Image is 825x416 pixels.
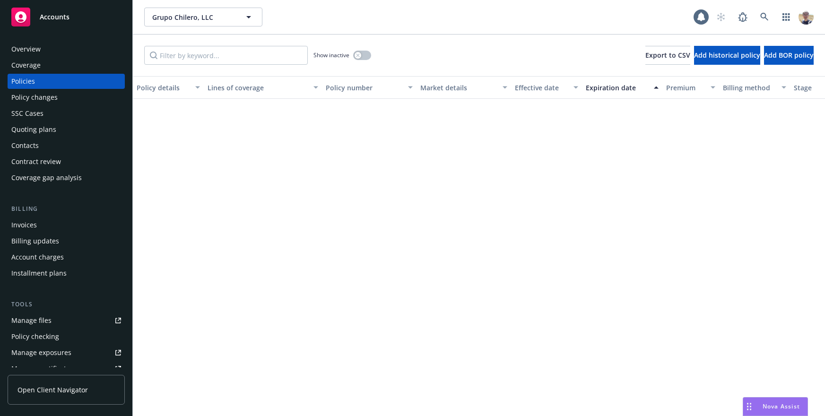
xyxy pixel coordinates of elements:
[11,154,61,169] div: Contract review
[137,83,190,93] div: Policy details
[712,8,730,26] a: Start snowing
[11,345,71,360] div: Manage exposures
[11,90,58,105] div: Policy changes
[417,76,511,99] button: Market details
[755,8,774,26] a: Search
[743,398,755,416] div: Drag to move
[733,8,752,26] a: Report a Bug
[694,51,760,60] span: Add historical policy
[645,51,690,60] span: Export to CSV
[8,42,125,57] a: Overview
[11,329,59,344] div: Policy checking
[8,250,125,265] a: Account charges
[8,58,125,73] a: Coverage
[8,313,125,328] a: Manage files
[8,90,125,105] a: Policy changes
[208,83,308,93] div: Lines of coverage
[743,397,808,416] button: Nova Assist
[11,217,37,233] div: Invoices
[8,106,125,121] a: SSC Cases
[8,138,125,153] a: Contacts
[204,76,322,99] button: Lines of coverage
[326,83,402,93] div: Policy number
[11,250,64,265] div: Account charges
[8,4,125,30] a: Accounts
[11,106,43,121] div: SSC Cases
[8,234,125,249] a: Billing updates
[8,74,125,89] a: Policies
[511,76,582,99] button: Effective date
[8,204,125,214] div: Billing
[11,313,52,328] div: Manage files
[799,9,814,25] img: photo
[11,122,56,137] div: Quoting plans
[763,402,800,410] span: Nova Assist
[694,46,760,65] button: Add historical policy
[764,51,814,60] span: Add BOR policy
[40,13,69,21] span: Accounts
[144,8,262,26] button: Grupo Chilero, LLC
[723,83,776,93] div: Billing method
[662,76,719,99] button: Premium
[582,76,662,99] button: Expiration date
[144,46,308,65] input: Filter by keyword...
[11,266,67,281] div: Installment plans
[322,76,417,99] button: Policy number
[8,329,125,344] a: Policy checking
[777,8,796,26] a: Switch app
[11,74,35,89] div: Policies
[764,46,814,65] button: Add BOR policy
[133,76,204,99] button: Policy details
[8,300,125,309] div: Tools
[8,217,125,233] a: Invoices
[586,83,648,93] div: Expiration date
[719,76,790,99] button: Billing method
[8,154,125,169] a: Contract review
[313,51,349,59] span: Show inactive
[17,385,88,395] span: Open Client Navigator
[11,58,41,73] div: Coverage
[8,266,125,281] a: Installment plans
[794,83,823,93] div: Stage
[11,170,82,185] div: Coverage gap analysis
[8,345,125,360] a: Manage exposures
[11,361,73,376] div: Manage certificates
[645,46,690,65] button: Export to CSV
[11,138,39,153] div: Contacts
[420,83,497,93] div: Market details
[11,42,41,57] div: Overview
[11,234,59,249] div: Billing updates
[8,122,125,137] a: Quoting plans
[8,361,125,376] a: Manage certificates
[515,83,568,93] div: Effective date
[152,12,234,22] span: Grupo Chilero, LLC
[666,83,705,93] div: Premium
[8,170,125,185] a: Coverage gap analysis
